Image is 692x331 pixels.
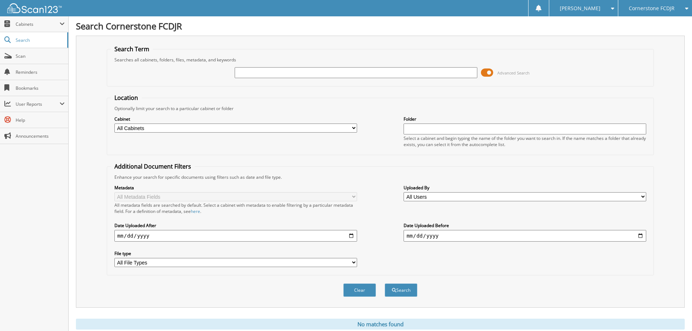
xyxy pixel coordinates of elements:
[16,37,64,43] span: Search
[111,162,195,170] legend: Additional Document Filters
[114,230,357,242] input: start
[497,70,530,76] span: Advanced Search
[111,45,153,53] legend: Search Term
[191,208,200,214] a: here
[111,105,650,112] div: Optionally limit your search to a particular cabinet or folder
[114,222,357,229] label: Date Uploaded After
[385,283,417,297] button: Search
[114,116,357,122] label: Cabinet
[629,6,675,11] span: Cornerstone FCDJR
[560,6,600,11] span: [PERSON_NAME]
[404,185,646,191] label: Uploaded By
[404,222,646,229] label: Date Uploaded Before
[114,185,357,191] label: Metadata
[404,230,646,242] input: end
[114,202,357,214] div: All metadata fields are searched by default. Select a cabinet with metadata to enable filtering b...
[111,57,650,63] div: Searches all cabinets, folders, files, metadata, and keywords
[16,53,65,59] span: Scan
[16,133,65,139] span: Announcements
[16,101,60,107] span: User Reports
[16,117,65,123] span: Help
[656,296,692,331] iframe: Chat Widget
[16,85,65,91] span: Bookmarks
[76,20,685,32] h1: Search Cornerstone FCDJR
[404,116,646,122] label: Folder
[16,21,60,27] span: Cabinets
[111,174,650,180] div: Enhance your search for specific documents using filters such as date and file type.
[7,3,62,13] img: scan123-logo-white.svg
[114,250,357,257] label: File type
[404,135,646,148] div: Select a cabinet and begin typing the name of the folder you want to search in. If the name match...
[76,319,685,330] div: No matches found
[111,94,142,102] legend: Location
[16,69,65,75] span: Reminders
[343,283,376,297] button: Clear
